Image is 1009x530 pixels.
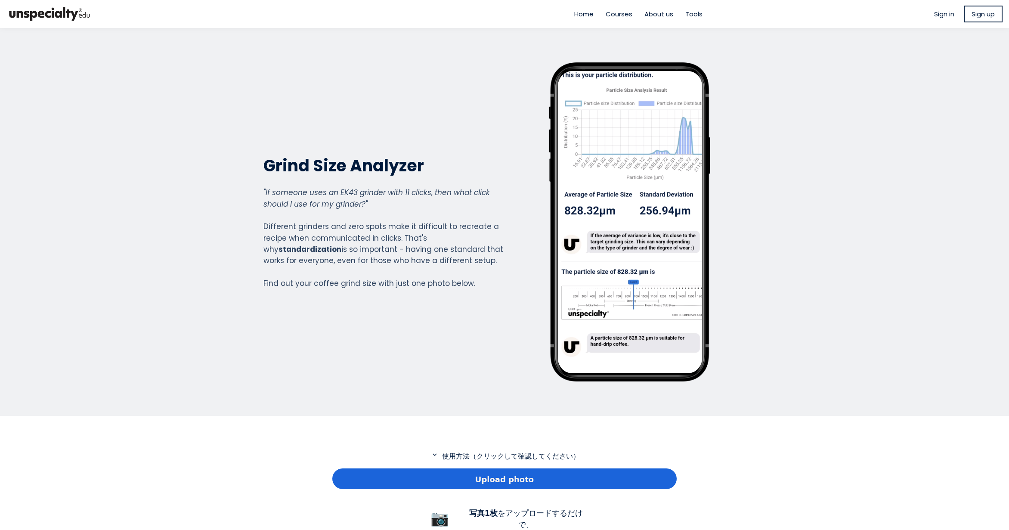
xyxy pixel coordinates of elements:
[606,9,632,19] a: Courses
[475,474,534,485] span: Upload photo
[964,6,1003,22] a: Sign up
[469,508,498,518] b: 写真1枚
[332,451,677,462] p: 使用方法（クリックして確認してください）
[934,9,954,19] a: Sign in
[263,187,504,289] div: Different grinders and zero spots make it difficult to recreate a recipe when communicated in cli...
[263,187,490,209] em: "If someone uses an EK43 grinder with 11 clicks, then what click should I use for my grinder?"
[279,244,341,254] strong: standardization
[6,3,93,25] img: bc390a18feecddb333977e298b3a00a1.png
[685,9,703,19] a: Tools
[263,155,504,176] h2: Grind Size Analyzer
[430,451,440,459] mat-icon: expand_more
[430,510,449,527] span: 📷
[972,9,995,19] span: Sign up
[574,9,594,19] a: Home
[644,9,673,19] a: About us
